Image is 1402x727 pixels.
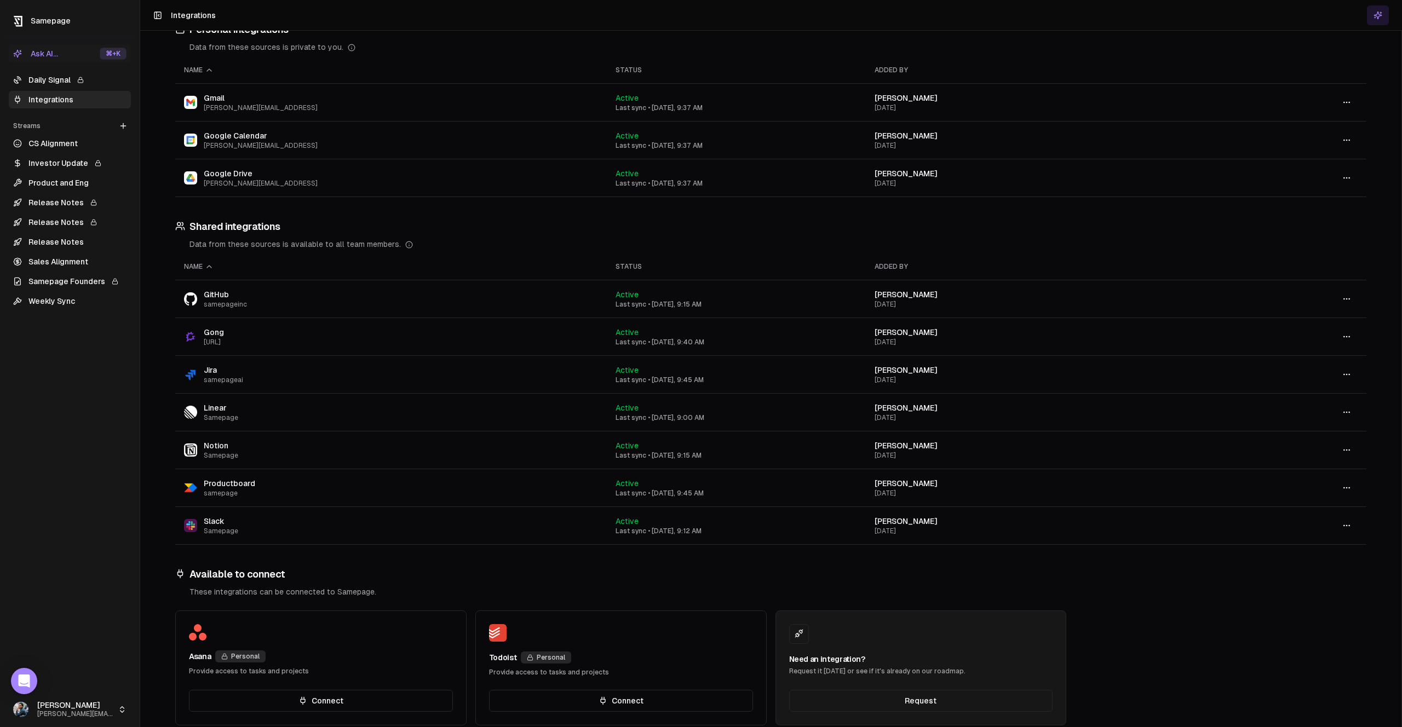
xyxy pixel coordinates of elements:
div: Todoist [489,652,517,663]
div: Ask AI... [13,48,58,59]
span: samepageai [204,376,243,384]
span: Productboard [204,478,255,489]
span: Active [616,403,639,412]
div: Provide access to tasks and projects [489,668,753,677]
div: Personal [215,650,266,662]
div: Data from these sources is available to all team members. [189,239,1366,250]
a: Weekly Sync [9,292,131,310]
span: Slack [204,516,238,527]
a: Release Notes [9,194,131,211]
span: [PERSON_NAME][EMAIL_ADDRESS] [37,710,113,718]
img: Gong [184,330,197,343]
a: Request [789,690,1053,712]
div: [DATE] [875,179,1202,188]
span: [PERSON_NAME] [875,94,938,102]
span: Jira [204,365,243,376]
div: Last sync • [DATE], 9:37 AM [616,141,857,150]
span: [PERSON_NAME] [37,701,113,711]
span: [PERSON_NAME] [875,290,938,299]
img: GitHub [184,292,197,305]
div: Last sync • [DATE], 9:40 AM [616,338,857,347]
span: Active [616,479,639,488]
a: CS Alignment [9,135,131,152]
span: [URL] [204,338,224,347]
div: Last sync • [DATE], 9:00 AM [616,413,857,422]
button: Ask AI...⌘+K [9,45,131,62]
a: Daily Signal [9,71,131,89]
img: Slack [184,519,197,532]
div: Name [184,66,598,74]
div: Last sync • [DATE], 9:15 AM [616,451,857,460]
a: Release Notes [9,233,131,251]
button: Connect [489,690,753,712]
img: Productboard [184,481,197,494]
button: [PERSON_NAME][PERSON_NAME][EMAIL_ADDRESS] [9,696,131,723]
button: Connect [189,690,453,712]
span: [PERSON_NAME][EMAIL_ADDRESS] [204,141,318,150]
div: Provide access to tasks and projects [189,667,453,676]
h1: Integrations [171,10,216,21]
span: Samepage [204,413,238,422]
span: [PERSON_NAME][EMAIL_ADDRESS] [204,103,318,112]
span: Notion [204,440,238,451]
span: Active [616,328,639,337]
h3: Available to connect [175,567,1366,582]
img: Jira [184,368,197,381]
div: Name [184,262,598,271]
span: [PERSON_NAME] [875,131,938,140]
div: [DATE] [875,489,1202,498]
span: Samepage [204,451,238,460]
span: [PERSON_NAME] [875,441,938,450]
div: [DATE] [875,413,1202,422]
img: Todoist [489,624,507,642]
div: Asana [189,651,211,662]
span: Linear [204,402,238,413]
img: Linear [184,406,197,419]
div: Last sync • [DATE], 9:45 AM [616,376,857,384]
span: Gong [204,327,224,338]
div: Last sync • [DATE], 9:15 AM [616,300,857,309]
img: Gmail [184,96,197,109]
span: Google Drive [204,168,318,179]
span: Active [616,517,639,526]
span: Samepage [204,527,238,535]
span: [PERSON_NAME] [875,169,938,178]
div: Need an integration? [789,654,1053,665]
div: Added by [875,262,1202,271]
img: Asana [189,624,206,641]
a: Product and Eng [9,174,131,192]
div: These integrations can be connected to Samepage. [189,586,1366,597]
div: [DATE] [875,103,1202,112]
span: Active [616,290,639,299]
span: Active [616,131,639,140]
span: samepageinc [204,300,247,309]
span: [PERSON_NAME] [875,403,938,412]
img: 1695405595226.jpeg [13,702,28,717]
span: Active [616,441,639,450]
a: Samepage Founders [9,273,131,290]
span: [PERSON_NAME] [875,366,938,374]
a: Release Notes [9,214,131,231]
span: Gmail [204,93,318,103]
div: Open Intercom Messenger [11,668,37,694]
h3: Shared integrations [175,219,1366,234]
div: Personal [521,651,571,663]
span: samepage [204,489,255,498]
span: GitHub [204,289,247,300]
div: Last sync • [DATE], 9:45 AM [616,489,857,498]
span: [PERSON_NAME][EMAIL_ADDRESS] [204,179,318,188]
span: Active [616,94,639,102]
div: [DATE] [875,527,1202,535]
img: Google Calendar [184,134,197,147]
div: Status [616,66,857,74]
div: Data from these sources is private to you. [189,42,1366,53]
div: Request it [DATE] or see if it's already on our roadmap. [789,667,1053,676]
div: Streams [9,117,131,135]
div: Last sync • [DATE], 9:37 AM [616,179,857,188]
div: Added by [875,66,1202,74]
div: Last sync • [DATE], 9:12 AM [616,527,857,535]
span: [PERSON_NAME] [875,328,938,337]
div: [DATE] [875,300,1202,309]
div: [DATE] [875,141,1202,150]
img: Google Drive [184,171,197,184]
